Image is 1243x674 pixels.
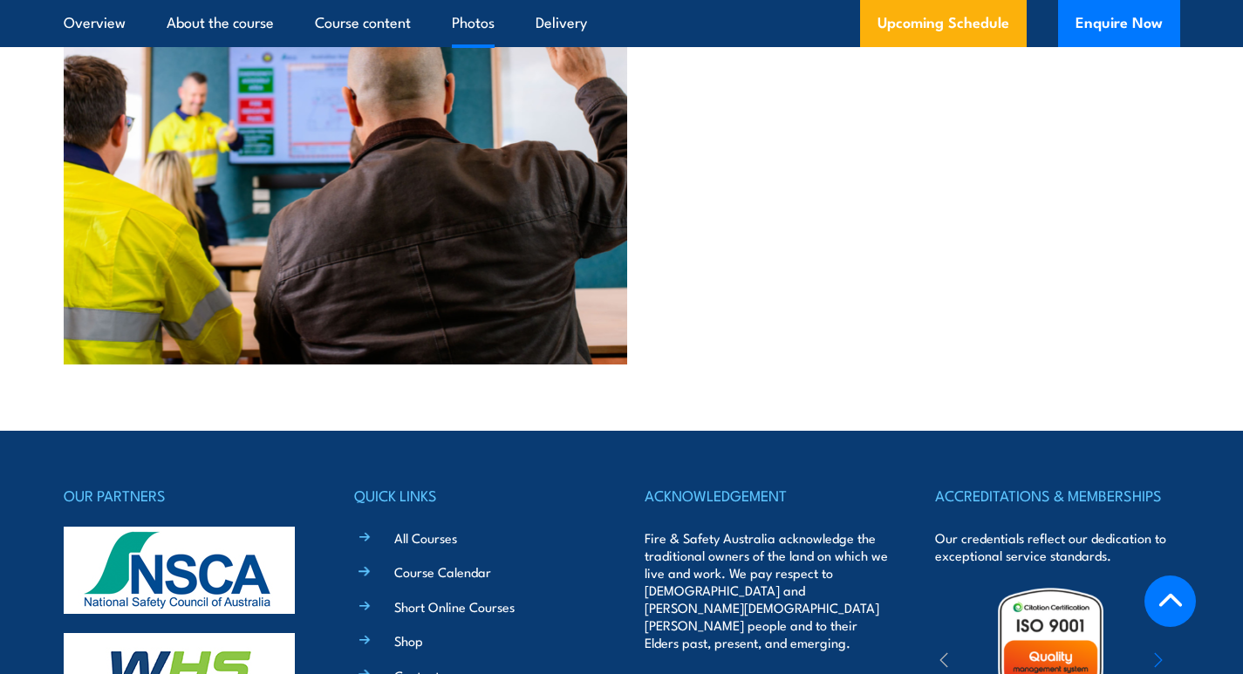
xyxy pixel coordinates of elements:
img: nsca-logo-footer [64,527,295,614]
h4: QUICK LINKS [354,483,598,507]
a: All Courses [394,528,457,547]
a: Shop [394,631,423,650]
h4: ACCREDITATIONS & MEMBERSHIPS [935,483,1179,507]
p: Fire & Safety Australia acknowledge the traditional owners of the land on which we live and work.... [645,529,889,651]
a: Short Online Courses [394,597,515,616]
p: Our credentials reflect our dedication to exceptional service standards. [935,529,1179,564]
h4: OUR PARTNERS [64,483,308,507]
a: Course Calendar [394,562,491,581]
h4: ACKNOWLEDGEMENT [645,483,889,507]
